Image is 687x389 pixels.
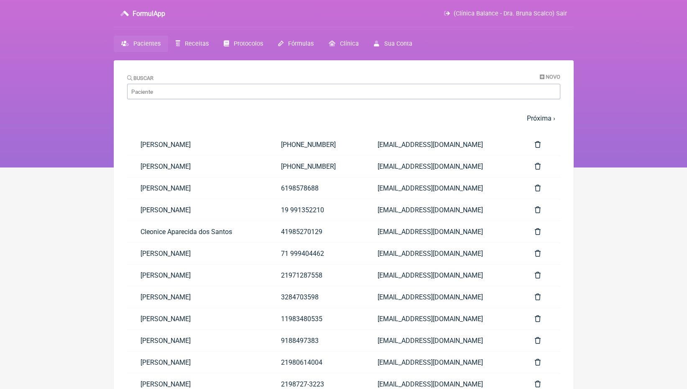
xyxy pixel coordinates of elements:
a: [PHONE_NUMBER] [268,156,365,177]
h3: FormulApp [133,10,165,18]
a: [EMAIL_ADDRESS][DOMAIN_NAME] [364,199,521,221]
a: [PERSON_NAME] [127,178,268,199]
a: 3284703598 [268,286,365,308]
a: [EMAIL_ADDRESS][DOMAIN_NAME] [364,352,521,373]
a: [EMAIL_ADDRESS][DOMAIN_NAME] [364,221,521,242]
a: 9188497383 [268,330,365,351]
span: Novo [546,74,560,80]
span: Sua Conta [384,40,412,47]
a: 11983480535 [268,308,365,330]
a: [EMAIL_ADDRESS][DOMAIN_NAME] [364,308,521,330]
a: [EMAIL_ADDRESS][DOMAIN_NAME] [364,134,521,155]
a: Clínica [321,36,366,52]
span: Fórmulas [288,40,314,47]
a: Fórmulas [271,36,321,52]
a: Receitas [168,36,216,52]
span: (Clínica Balance - Dra. Bruna Scalco) Sair [454,10,567,17]
a: [PERSON_NAME] [127,156,268,177]
a: [PERSON_NAME] [127,330,268,351]
span: Receitas [185,40,209,47]
label: Buscar [127,75,154,81]
a: [PERSON_NAME] [127,134,268,155]
a: [PERSON_NAME] [127,352,268,373]
a: [PERSON_NAME] [127,286,268,308]
a: Novo [540,74,560,80]
span: Pacientes [133,40,161,47]
a: [EMAIL_ADDRESS][DOMAIN_NAME] [364,265,521,286]
a: Protocolos [216,36,271,52]
a: (Clínica Balance - Dra. Bruna Scalco) Sair [444,10,567,17]
a: Sua Conta [366,36,419,52]
a: [PERSON_NAME] [127,308,268,330]
a: [PERSON_NAME] [127,265,268,286]
a: [EMAIL_ADDRESS][DOMAIN_NAME] [364,243,521,264]
a: Próxima › [527,114,555,122]
a: [PERSON_NAME] [127,243,268,264]
a: [PHONE_NUMBER] [268,134,365,155]
a: Cleonice Aparecida dos Santos [127,221,268,242]
input: Paciente [127,84,560,99]
span: Clínica [340,40,359,47]
a: [EMAIL_ADDRESS][DOMAIN_NAME] [364,286,521,308]
a: [PERSON_NAME] [127,199,268,221]
a: [EMAIL_ADDRESS][DOMAIN_NAME] [364,178,521,199]
a: [EMAIL_ADDRESS][DOMAIN_NAME] [364,330,521,351]
a: 41985270129 [268,221,365,242]
a: 6198578688 [268,178,365,199]
a: 21971287558 [268,265,365,286]
a: Pacientes [114,36,168,52]
a: 21980614004 [268,352,365,373]
nav: pager [127,109,560,127]
a: 19 991352210 [268,199,365,221]
span: Protocolos [234,40,263,47]
a: [EMAIL_ADDRESS][DOMAIN_NAME] [364,156,521,177]
a: 71 999404462 [268,243,365,264]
